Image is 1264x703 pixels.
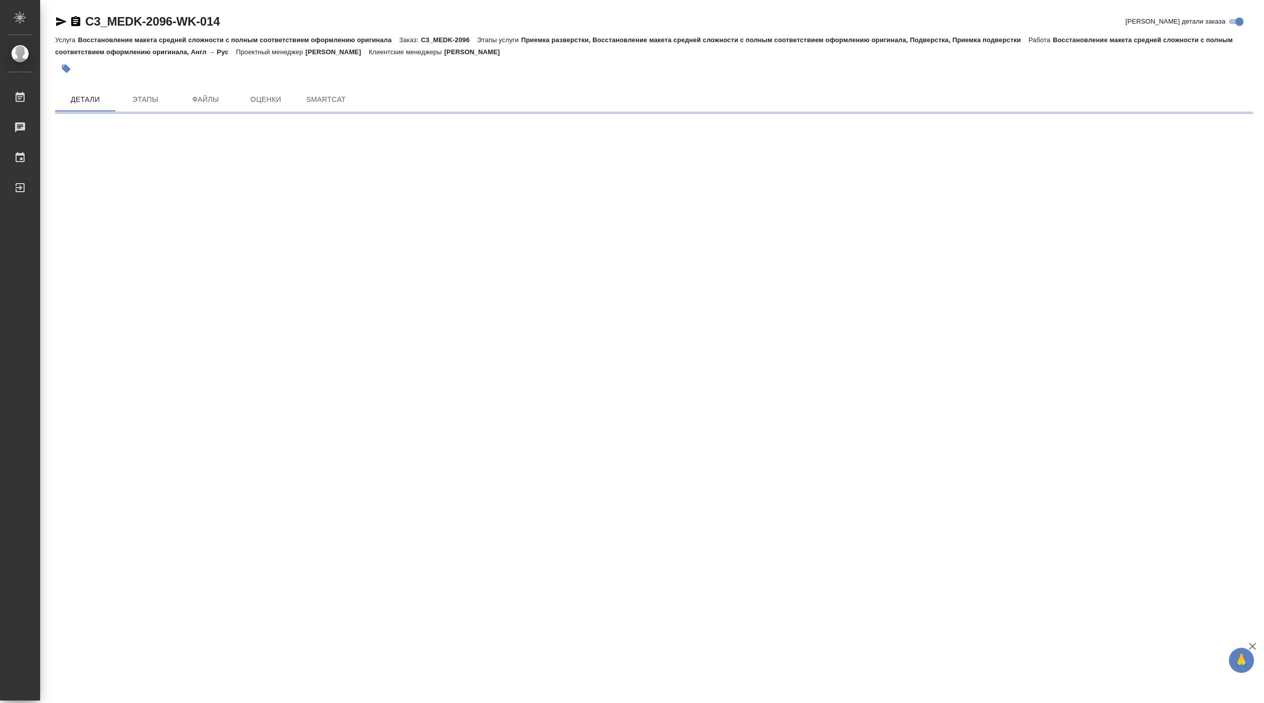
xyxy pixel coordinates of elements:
[61,93,109,106] span: Детали
[399,36,421,44] p: Заказ:
[242,93,290,106] span: Оценки
[70,16,82,28] button: Скопировать ссылку
[182,93,230,106] span: Файлы
[421,36,477,44] p: C3_MEDK-2096
[85,15,220,28] a: C3_MEDK-2096-WK-014
[369,48,444,56] p: Клиентские менеджеры
[1229,648,1254,673] button: 🙏
[521,36,1028,44] p: Приемка разверстки, Восстановление макета средней сложности с полным соответствием оформлению ори...
[1028,36,1053,44] p: Работа
[78,36,399,44] p: Восстановление макета средней сложности с полным соответствием оформлению оригинала
[55,36,78,44] p: Услуга
[1233,650,1250,671] span: 🙏
[55,16,67,28] button: Скопировать ссылку для ЯМессенджера
[55,58,77,80] button: Добавить тэг
[302,93,350,106] span: SmartCat
[236,48,305,56] p: Проектный менеджер
[444,48,508,56] p: [PERSON_NAME]
[305,48,369,56] p: [PERSON_NAME]
[121,93,170,106] span: Этапы
[1126,17,1225,27] span: [PERSON_NAME] детали заказа
[477,36,521,44] p: Этапы услуги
